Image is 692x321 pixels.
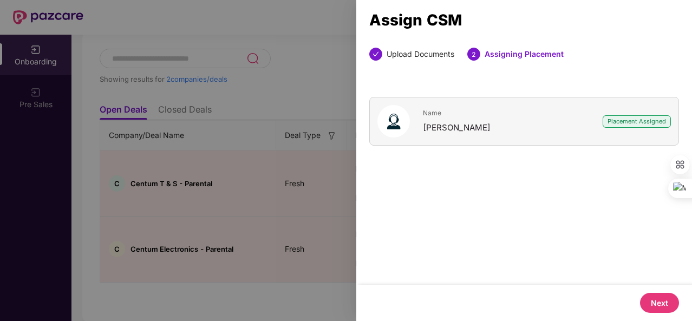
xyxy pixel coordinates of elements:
span: 2 [472,50,476,58]
button: Next [640,293,679,313]
div: Assigning Placement [485,48,564,61]
span: check [373,51,379,57]
div: Upload Documents [387,48,454,61]
div: Assign CSM [369,14,679,26]
span: Name [423,109,491,117]
span: [PERSON_NAME] [423,122,491,133]
img: svg+xml;base64,PHN2ZyB4bWxucz0iaHR0cDovL3d3dy53My5vcmcvMjAwMC9zdmciIHhtbG5zOnhsaW5rPSJodHRwOi8vd3... [377,105,410,137]
div: Placement Assigned [603,115,671,128]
